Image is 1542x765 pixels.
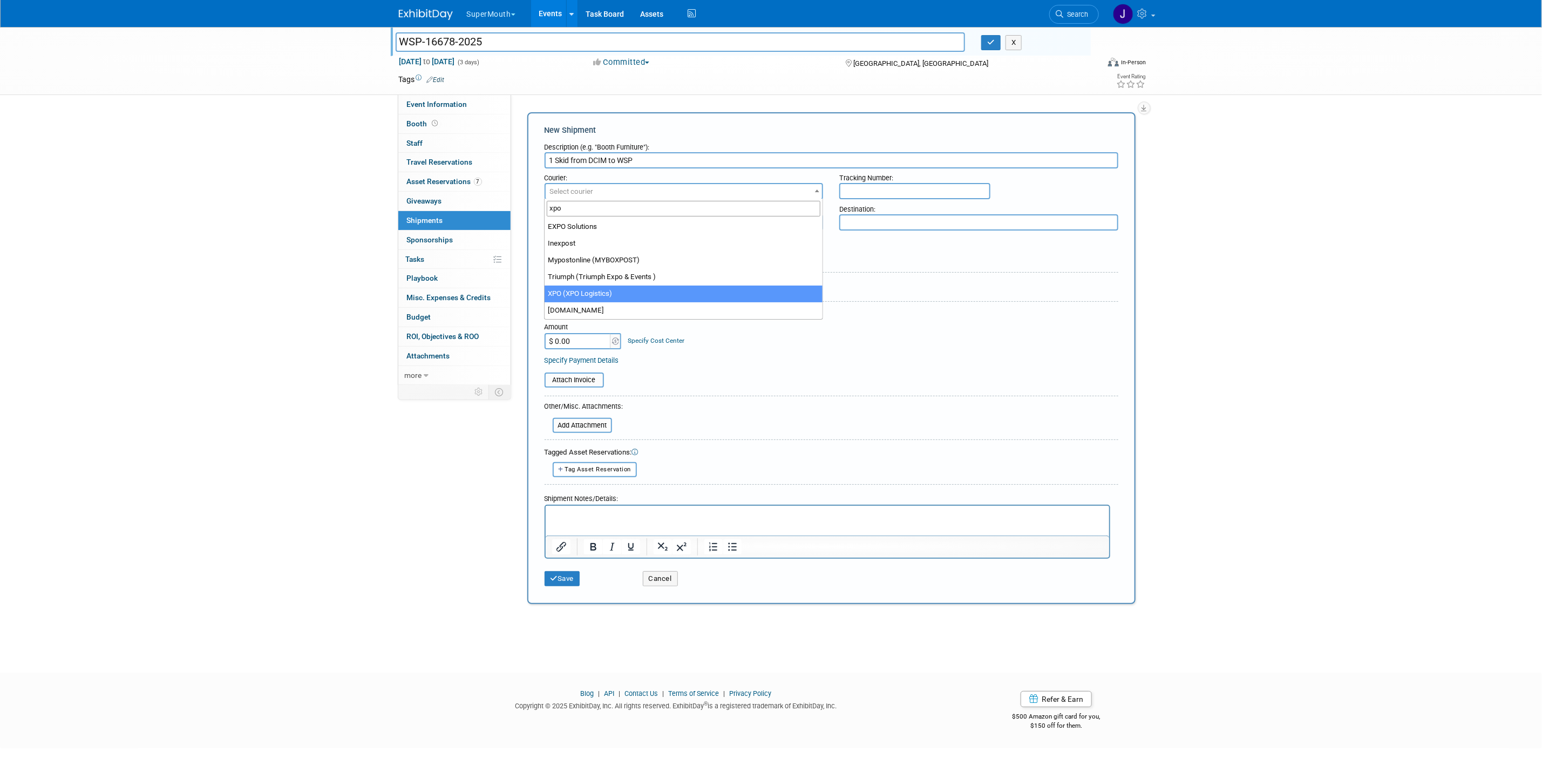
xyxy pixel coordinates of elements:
[589,57,654,68] button: Committed
[839,168,1118,183] div: Tracking Number:
[407,235,453,244] span: Sponsorships
[470,385,489,399] td: Personalize Event Tab Strip
[398,269,511,288] a: Playbook
[488,385,511,399] td: Toggle Event Tabs
[398,366,511,385] a: more
[565,466,631,473] span: Tag Asset Reservation
[407,158,473,166] span: Travel Reservations
[398,192,511,211] a: Giveaways
[399,74,445,85] td: Tags
[1108,58,1119,66] img: Format-Inperson.png
[545,269,823,286] li: Triumph (Triumph Expo & Events )
[422,57,432,66] span: to
[407,100,467,109] span: Event Information
[643,571,678,586] button: Cancel
[616,689,623,698] span: |
[407,197,442,205] span: Giveaways
[545,125,1118,136] div: New Shipment
[1120,58,1146,66] div: In-Person
[545,310,1118,320] div: Cost:
[668,689,719,698] a: Terms of Service
[1113,4,1133,24] img: Justin Newborn
[969,721,1144,730] div: $150 off for them.
[398,288,511,307] a: Misc. Expenses & Credits
[583,539,602,554] button: Bold
[721,689,728,698] span: |
[457,59,480,66] span: (3 days)
[430,119,440,127] span: Booth not reserved yet
[398,250,511,269] a: Tasks
[604,689,614,698] a: API
[704,701,708,707] sup: ®
[545,448,1118,458] div: Tagged Asset Reservations:
[399,9,453,20] img: ExhibitDay
[723,539,741,554] button: Bullet list
[407,332,479,341] span: ROI, Objectives & ROO
[545,402,623,414] div: Other/Misc. Attachments:
[407,274,438,282] span: Playbook
[407,293,491,302] span: Misc. Expenses & Credits
[1116,74,1145,79] div: Event Rating
[398,95,511,114] a: Event Information
[398,114,511,133] a: Booth
[653,539,671,554] button: Subscript
[969,705,1144,730] div: $500 Amazon gift card for you,
[545,356,619,364] a: Specify Payment Details
[547,201,820,216] input: Search...
[1064,10,1089,18] span: Search
[407,119,440,128] span: Booth
[398,308,511,327] a: Budget
[1006,35,1022,50] button: X
[398,134,511,153] a: Staff
[398,327,511,346] a: ROI, Objectives & ROO
[580,689,594,698] a: Blog
[621,539,640,554] button: Underline
[853,59,988,67] span: [GEOGRAPHIC_DATA], [GEOGRAPHIC_DATA]
[553,462,637,477] button: Tag Asset Reservation
[628,337,684,344] a: Specify Cost Center
[545,252,823,269] li: Mypostonline (MYBOXPOST)
[545,168,824,183] div: Courier:
[660,689,667,698] span: |
[595,689,602,698] span: |
[602,539,621,554] button: Italic
[545,286,823,302] li: XPO (XPO Logistics)
[545,138,1118,152] div: Description (e.g. "Booth Furniture"):
[407,139,423,147] span: Staff
[398,347,511,365] a: Attachments
[545,322,623,333] div: Amount
[399,699,954,711] div: Copyright © 2025 ExhibitDay, Inc. All rights reserved. ExhibitDay is a registered trademark of Ex...
[398,172,511,191] a: Asset Reservations7
[545,302,823,319] li: [DOMAIN_NAME]
[545,489,1110,505] div: Shipment Notes/Details:
[398,211,511,230] a: Shipments
[398,153,511,172] a: Travel Reservations
[407,177,482,186] span: Asset Reservations
[545,219,823,235] li: EXPO Solutions
[704,539,722,554] button: Numbered list
[545,571,580,586] button: Save
[427,76,445,84] a: Edit
[474,178,482,186] span: 7
[546,506,1109,536] iframe: Rich Text Area
[839,200,1118,214] div: Destination:
[1049,5,1099,24] a: Search
[552,539,570,554] button: Insert/edit link
[550,187,594,195] span: Select courier
[672,539,690,554] button: Superscript
[729,689,771,698] a: Privacy Policy
[406,255,425,263] span: Tasks
[1035,56,1146,72] div: Event Format
[545,235,823,252] li: Inexpost
[399,57,456,66] span: [DATE] [DATE]
[624,689,658,698] a: Contact Us
[407,216,443,225] span: Shipments
[1021,691,1092,707] a: Refer & Earn
[407,313,431,321] span: Budget
[405,371,422,380] span: more
[407,351,450,360] span: Attachments
[398,231,511,249] a: Sponsorships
